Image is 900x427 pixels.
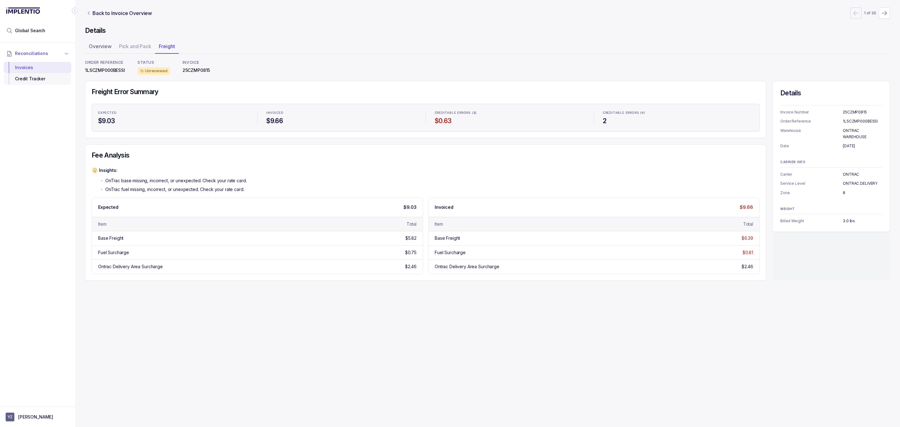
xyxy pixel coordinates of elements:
div: Fuel Surcharge [435,249,466,256]
button: Reconciliations [4,47,71,60]
p: Insights: [99,167,247,173]
p: $9.03 [403,204,417,210]
p: WEIGHT [780,207,882,211]
div: Base Freight [435,235,460,241]
div: Invoices [9,62,66,73]
li: Statistic Invoiced [262,107,420,129]
p: Warehouse [780,128,843,140]
p: Date [780,143,843,149]
li: Statistic Expected [94,107,252,129]
div: Unreviewed [137,67,170,75]
p: 1 of 30 [864,10,876,16]
div: Ontrac Delivery Area Surcharge [435,264,499,270]
li: Tab Overview [85,41,115,54]
p: Freight [159,43,175,50]
p: ORDER REFERENCE [85,60,125,65]
p: STATUS [137,60,170,65]
p: Creditable Errors ($) [435,111,477,115]
p: Overview [89,43,112,50]
h4: $0.63 [435,117,585,125]
div: $2.46 [405,264,417,270]
div: Collapse Icon [71,7,79,14]
p: 3.0 lbs [843,218,882,224]
p: 25CZMP0815 [182,67,210,73]
p: Invoiced [435,204,453,210]
p: Invoice Number [780,109,843,115]
p: Expected [98,204,118,210]
p: Order Reference [780,118,843,124]
p: Creditable Errors (#) [603,111,645,115]
h4: $9.03 [98,117,248,125]
h4: Freight Error Summary [92,88,760,96]
button: User initials[PERSON_NAME] [6,413,69,421]
h4: Fee Analysis [92,151,760,160]
p: OnTrac fuel missing, incorrect, or unexpected. Check your rate card. [105,186,244,193]
p: Back to Invoice Overview [92,9,152,17]
div: $0.75 [405,249,417,256]
p: CARRIER INFO [780,160,882,164]
div: Reconciliations [4,61,71,86]
p: ONTRAC [843,171,882,178]
p: Billed Weight [780,218,843,224]
h4: Details [85,26,890,35]
button: Next Page [879,8,890,19]
ul: Information Summary [780,218,882,224]
div: Ontrac Delivery Area Surcharge [98,264,163,270]
p: ONTRAC WAREHOUSE [843,128,882,140]
div: Item [435,221,443,227]
p: 8 [843,190,882,196]
h4: 2 [603,117,753,125]
span: Reconciliations [15,50,48,57]
p: OnTrac base missing, incorrect, or unexpected. Check your rate card. [105,178,247,184]
div: $5.82 [405,235,417,241]
ul: Statistic Highlights [92,104,760,132]
p: $9.66 [740,204,753,210]
p: Expected [98,111,116,115]
p: 1LSCZMP000BESSI [85,67,125,73]
p: Carrier [780,171,843,178]
h4: Details [780,89,882,98]
li: Statistic Creditable Errors (#) [599,107,757,129]
p: Invoiced [266,111,283,115]
p: Service Level [780,180,843,187]
div: Credit Tracker [9,73,66,84]
span: Global Search [15,28,45,34]
ul: Information Summary [780,171,882,196]
div: $6.39 [742,235,753,241]
div: Total [407,221,417,227]
p: 1LSCZMP000BESSI [843,118,882,124]
span: User initials [6,413,14,421]
div: $0.81 [742,249,753,256]
p: 25CZMP0815 [843,109,882,115]
div: Total [743,221,753,227]
p: [PERSON_NAME] [18,414,53,420]
div: Base Freight [98,235,123,241]
a: Link Back to Invoice Overview [85,9,153,17]
p: [DATE] [843,143,882,149]
ul: Tab Group [85,41,890,54]
div: $2.46 [742,264,753,270]
p: INVOICE [182,60,210,65]
div: Fuel Surcharge [98,249,129,256]
li: Statistic Creditable Errors ($) [431,107,589,129]
div: Item [98,221,106,227]
p: ONTRAC DELIVERY [843,180,882,187]
ul: Information Summary [780,109,882,149]
p: Zone [780,190,843,196]
li: Tab Freight [155,41,179,54]
h4: $9.66 [266,117,417,125]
